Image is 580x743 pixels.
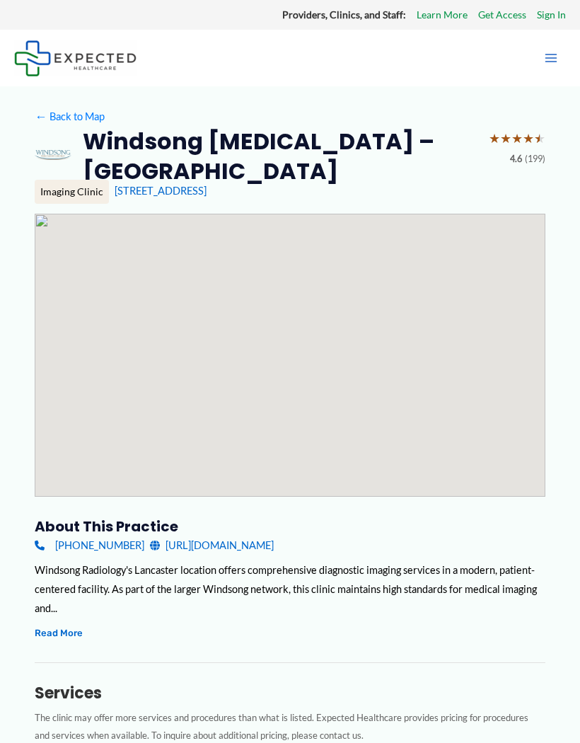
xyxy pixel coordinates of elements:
[14,40,137,76] img: Expected Healthcare Logo - side, dark font, small
[150,536,274,555] a: [URL][DOMAIN_NAME]
[115,185,207,197] a: [STREET_ADDRESS]
[523,127,534,151] span: ★
[500,127,511,151] span: ★
[35,517,545,536] h3: About this practice
[537,6,566,24] a: Sign In
[536,43,566,73] button: Main menu toggle
[35,536,144,555] a: [PHONE_NUMBER]
[417,6,468,24] a: Learn More
[35,110,47,123] span: ←
[35,560,545,618] div: Windsong Radiology's Lancaster location offers comprehensive diagnostic imaging services in a mod...
[534,127,545,151] span: ★
[489,127,500,151] span: ★
[35,107,105,126] a: ←Back to Map
[511,127,523,151] span: ★
[83,127,477,185] h2: Windsong [MEDICAL_DATA] – [GEOGRAPHIC_DATA]
[35,625,83,641] button: Read More
[510,151,522,168] span: 4.6
[525,151,545,168] span: (199)
[282,8,406,21] strong: Providers, Clinics, and Staff:
[35,684,545,703] h3: Services
[478,6,526,24] a: Get Access
[35,180,109,204] div: Imaging Clinic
